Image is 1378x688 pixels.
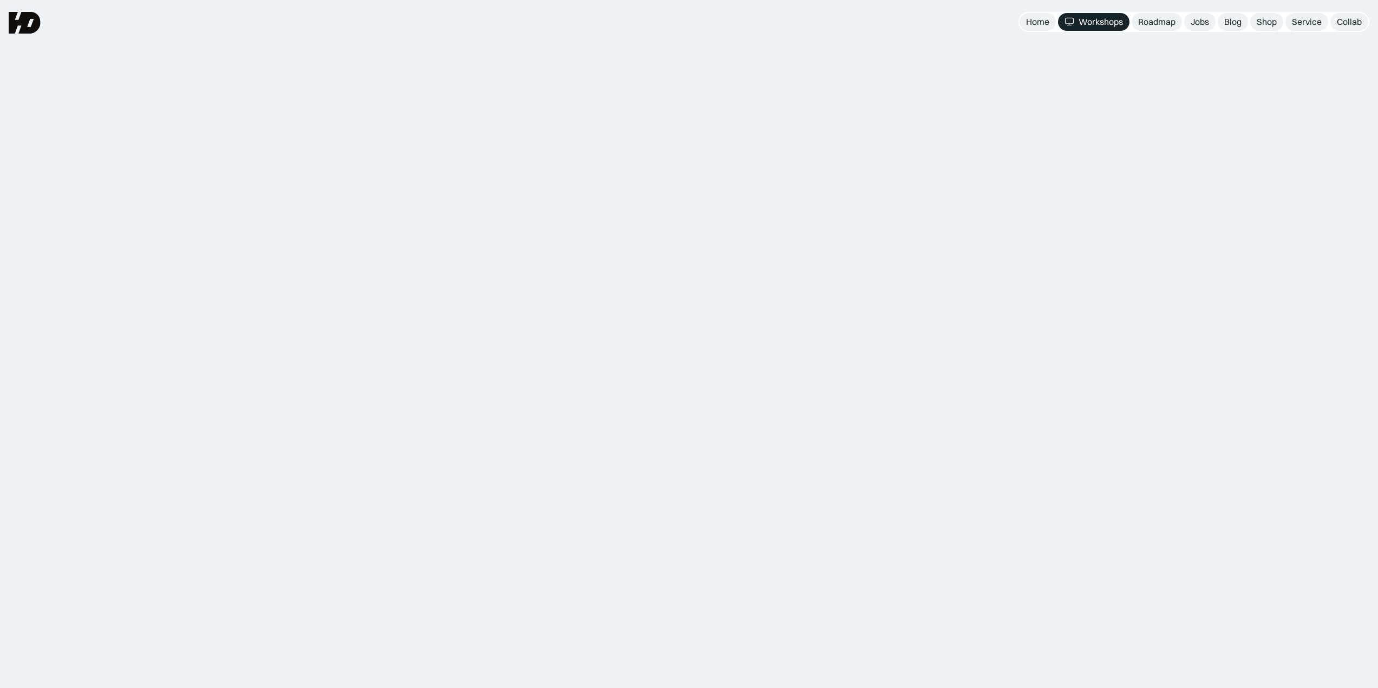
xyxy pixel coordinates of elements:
[1026,16,1049,28] div: Home
[1132,13,1182,31] a: Roadmap
[1285,13,1328,31] a: Service
[1138,16,1175,28] div: Roadmap
[1058,13,1129,31] a: Workshops
[1079,16,1123,28] div: Workshops
[1250,13,1283,31] a: Shop
[1337,16,1362,28] div: Collab
[1184,13,1216,31] a: Jobs
[1191,16,1209,28] div: Jobs
[1292,16,1322,28] div: Service
[1224,16,1242,28] div: Blog
[1257,16,1277,28] div: Shop
[1330,13,1368,31] a: Collab
[1020,13,1056,31] a: Home
[1218,13,1248,31] a: Blog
